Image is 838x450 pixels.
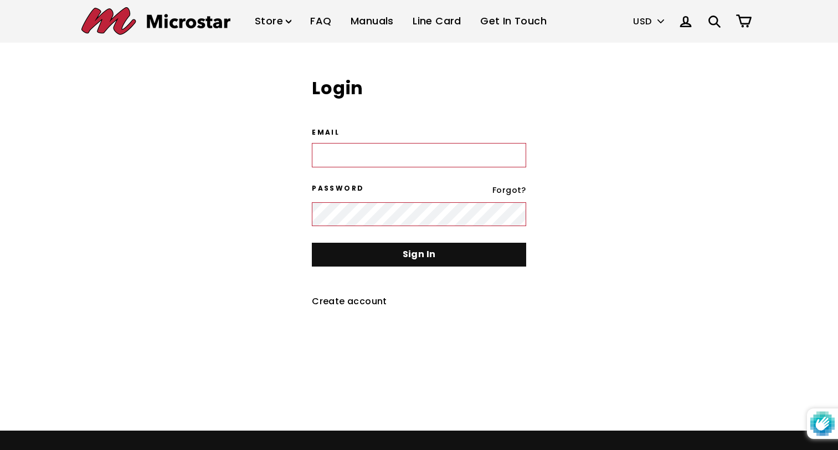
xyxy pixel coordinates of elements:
a: Line Card [404,5,470,38]
label: Password [312,184,410,193]
img: Microstar Electronics [81,7,230,35]
label: Email [312,128,526,137]
a: Manuals [342,5,402,38]
a: FAQ [302,5,340,38]
ul: Primary [246,5,555,38]
a: Get In Touch [472,5,555,38]
img: Protected by hCaptcha [810,408,835,439]
a: Store [246,5,300,38]
h1: Login [312,76,526,101]
a: Forgot? [492,185,526,196]
input: Sign In [312,243,526,267]
a: Create account [312,295,387,308]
